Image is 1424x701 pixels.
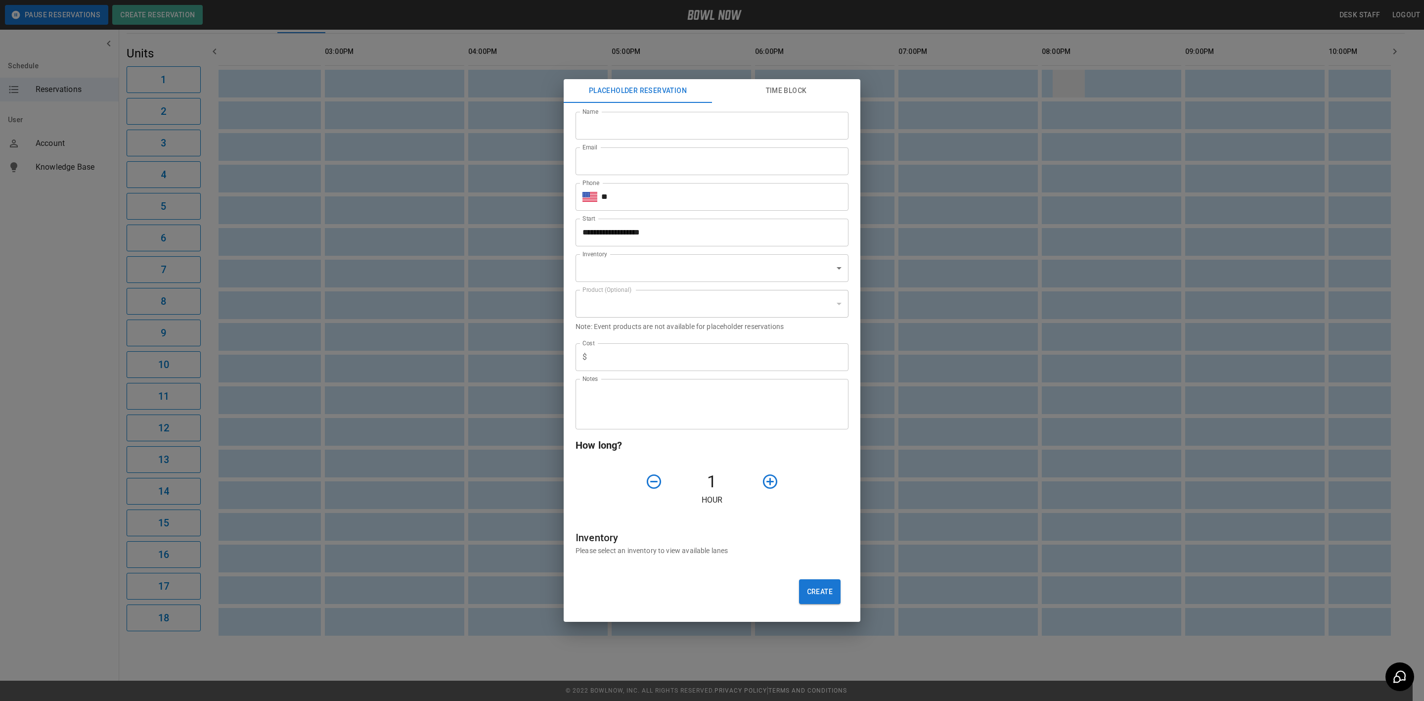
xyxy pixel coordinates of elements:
p: Please select an inventory to view available lanes [576,546,848,556]
div: ​ [576,254,848,282]
label: Phone [582,179,599,187]
button: Placeholder Reservation [564,79,712,103]
button: Create [799,579,841,604]
button: Select country [582,189,597,204]
h6: How long? [576,437,848,453]
p: $ [582,351,587,363]
input: Choose date, selected date is Nov 7, 2025 [576,219,842,246]
label: Start [582,214,595,223]
button: Time Block [712,79,860,103]
p: Hour [576,494,848,506]
p: Note: Event products are not available for placeholder reservations [576,322,848,331]
h6: Inventory [576,530,848,546]
div: ​ [576,290,848,318]
h4: 1 [667,471,757,492]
